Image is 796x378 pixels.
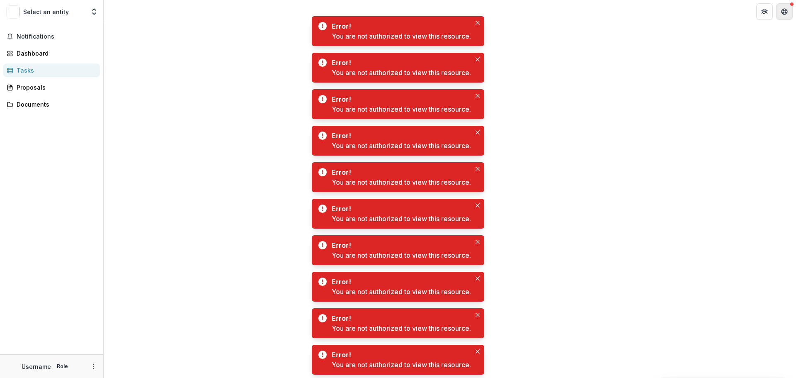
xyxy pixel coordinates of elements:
div: You are not authorized to view this resource. [332,31,471,41]
p: Role [54,363,70,370]
div: Error! [332,21,468,31]
div: You are not authorized to view this resource. [332,323,471,333]
button: More [88,361,98,371]
button: Close [473,91,483,101]
a: Tasks [3,63,100,77]
div: You are not authorized to view this resource. [332,360,471,370]
div: You are not authorized to view this resource. [332,104,471,114]
div: You are not authorized to view this resource. [332,68,471,78]
img: Select an entity [7,5,20,18]
button: Open entity switcher [88,3,100,20]
button: Close [473,273,483,283]
div: Error! [332,277,468,287]
div: Documents [17,100,93,109]
div: Error! [332,94,468,104]
div: You are not authorized to view this resource. [332,250,471,260]
div: Error! [332,58,468,68]
div: Dashboard [17,49,93,58]
div: Error! [332,204,468,214]
div: You are not authorized to view this resource. [332,177,471,187]
div: You are not authorized to view this resource. [332,214,471,224]
button: Close [473,127,483,137]
span: Notifications [17,33,97,40]
a: Dashboard [3,46,100,60]
button: Close [473,18,483,28]
button: Close [473,310,483,320]
button: Close [473,346,483,356]
div: Error! [332,167,468,177]
p: Username [22,362,51,371]
a: Proposals [3,80,100,94]
p: Select an entity [23,7,69,16]
button: Get Help [776,3,793,20]
div: Error! [332,131,468,141]
div: You are not authorized to view this resource. [332,287,471,297]
div: Error! [332,240,468,250]
button: Close [473,237,483,247]
button: Partners [756,3,773,20]
div: Error! [332,350,468,360]
div: Tasks [17,66,93,75]
div: Proposals [17,83,93,92]
button: Notifications [3,30,100,43]
a: Documents [3,98,100,111]
button: Close [473,54,483,64]
div: Error! [332,313,468,323]
div: You are not authorized to view this resource. [332,141,471,151]
button: Close [473,164,483,174]
button: Close [473,200,483,210]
